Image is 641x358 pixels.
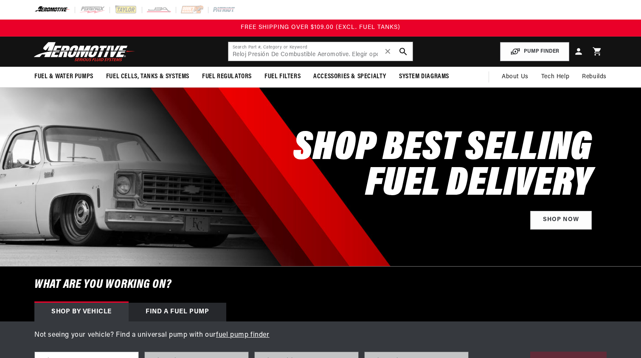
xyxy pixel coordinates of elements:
[34,330,607,341] p: Not seeing your vehicle? Find a universal pump with our
[293,131,592,202] h2: SHOP BEST SELLING FUEL DELIVERY
[495,67,535,87] a: About Us
[582,72,607,82] span: Rebuilds
[228,42,413,61] input: Search by Part Number, Category or Keyword
[576,67,613,87] summary: Rebuilds
[393,67,455,87] summary: System Diagrams
[129,303,226,321] div: Find a Fuel Pump
[399,72,449,81] span: System Diagrams
[31,42,138,62] img: Aeromotive
[264,72,301,81] span: Fuel Filters
[100,67,196,87] summary: Fuel Cells, Tanks & Systems
[241,24,400,31] span: FREE SHIPPING OVER $109.00 (EXCL. FUEL TANKS)
[307,67,393,87] summary: Accessories & Specialty
[196,67,258,87] summary: Fuel Regulators
[13,267,628,303] h6: What are you working on?
[384,45,392,58] span: ✕
[541,72,569,82] span: Tech Help
[535,67,576,87] summary: Tech Help
[28,67,100,87] summary: Fuel & Water Pumps
[502,74,529,80] span: About Us
[258,67,307,87] summary: Fuel Filters
[202,72,252,81] span: Fuel Regulators
[34,303,129,321] div: Shop by vehicle
[530,211,592,230] a: Shop Now
[394,42,413,61] button: search button
[34,72,93,81] span: Fuel & Water Pumps
[500,42,569,61] button: PUMP FINDER
[216,332,270,338] a: fuel pump finder
[313,72,386,81] span: Accessories & Specialty
[106,72,189,81] span: Fuel Cells, Tanks & Systems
